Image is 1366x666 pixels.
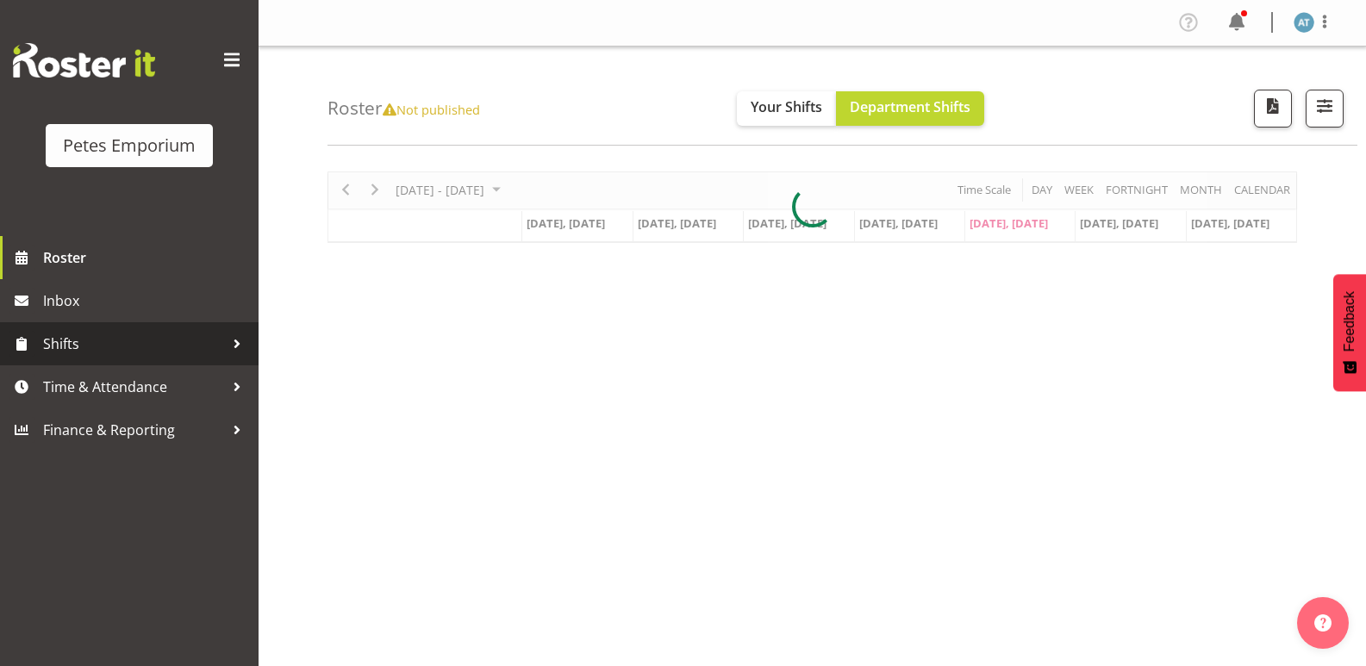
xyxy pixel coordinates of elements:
[751,97,822,116] span: Your Shifts
[836,91,984,126] button: Department Shifts
[1254,90,1292,128] button: Download a PDF of the roster according to the set date range.
[1314,614,1332,632] img: help-xxl-2.png
[43,331,224,357] span: Shifts
[43,374,224,400] span: Time & Attendance
[737,91,836,126] button: Your Shifts
[43,245,250,271] span: Roster
[13,43,155,78] img: Rosterit website logo
[850,97,970,116] span: Department Shifts
[1306,90,1344,128] button: Filter Shifts
[43,288,250,314] span: Inbox
[63,133,196,159] div: Petes Emporium
[43,417,224,443] span: Finance & Reporting
[327,98,480,118] h4: Roster
[1333,274,1366,391] button: Feedback - Show survey
[1294,12,1314,33] img: alex-micheal-taniwha5364.jpg
[1342,291,1357,352] span: Feedback
[383,101,480,118] span: Not published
